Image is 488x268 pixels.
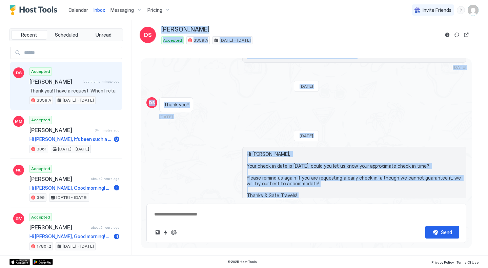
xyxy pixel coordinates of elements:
span: Hi [PERSON_NAME], It’s been such a pleasure having you stay with us, thank you for being such a w... [29,136,111,142]
span: [DATE] [453,65,466,70]
button: Reservation information [443,31,451,39]
span: DS [149,100,155,106]
a: App Store [9,259,30,265]
div: menu [457,6,465,14]
span: 3359 A [37,97,51,103]
span: Privacy Policy [431,260,454,264]
button: Quick reply [162,228,170,236]
span: Accepted [31,214,50,220]
span: Terms Of Use [456,260,479,264]
button: Upload image [154,228,162,236]
span: [DATE] [300,133,313,138]
span: NL [16,167,21,173]
span: 1 [116,185,118,190]
span: Recent [21,32,37,38]
span: GV [16,215,22,222]
button: Open reservation [462,31,470,39]
span: [PERSON_NAME] [29,224,88,231]
span: Accepted [31,68,50,75]
span: 3359 A [194,37,208,43]
span: 34 minutes ago [95,128,119,132]
span: [DATE] - [DATE] [56,194,87,201]
span: [DATE] - [DATE] [58,146,89,152]
a: Privacy Policy [431,258,454,265]
span: [PERSON_NAME] [29,78,80,85]
span: Invite Friends [423,7,451,13]
span: Pricing [147,7,162,13]
span: 8 [115,137,118,142]
span: about 2 hours ago [91,177,119,181]
span: Messaging [110,7,134,13]
button: Recent [11,30,47,40]
span: DS [144,31,152,39]
span: 3361 [37,146,46,152]
a: Google Play Store [33,259,53,265]
a: Terms Of Use [456,258,479,265]
span: Scheduled [55,32,78,38]
span: Inbox [94,7,105,13]
span: Thank you!! [164,102,189,108]
span: [DATE] [159,114,173,119]
a: Host Tools Logo [9,5,60,15]
button: Send [425,226,459,239]
span: Hi [PERSON_NAME], Your check in date is [DATE], could you let us know your approximate check in t... [247,151,462,199]
span: [PERSON_NAME] [161,26,209,34]
span: [DATE] - [DATE] [220,37,251,43]
span: © 2025 Host Tools [227,260,257,264]
span: [DATE] - [DATE] [63,97,94,103]
span: Hi [PERSON_NAME], Good morning! 🌟 🌟 We hope your trip was great. Just a friendly reminder that [D... [29,185,111,191]
button: Scheduled [48,30,84,40]
div: User profile [468,5,479,16]
button: Sync reservation [453,31,461,39]
span: about 2 hours ago [91,225,119,230]
span: [DATE] [300,84,313,89]
span: Thank you! I have a request. When I returned my rental car, I found out it had damage. It had to ... [29,88,119,94]
span: 399 [37,194,45,201]
input: Input Field [21,47,122,59]
span: [PERSON_NAME] [29,176,88,182]
span: Unread [96,32,111,38]
div: tab-group [9,28,123,41]
span: Calendar [68,7,88,13]
button: Unread [85,30,121,40]
span: Accepted [31,117,50,123]
span: MM [15,118,22,124]
button: ChatGPT Auto Reply [170,228,178,236]
span: [DATE] - [DATE] [63,243,94,249]
span: less than a minute ago [83,79,119,84]
a: Calendar [68,6,88,14]
span: [PERSON_NAME] [29,127,92,133]
span: Hi [PERSON_NAME], Good morning! 🌟 🌟 We hope your trip was great. Just a friendly reminder that [D... [29,233,111,240]
span: DS [16,70,22,76]
span: Accepted [163,37,182,43]
span: Accepted [31,166,50,172]
a: Inbox [94,6,105,14]
span: 1780-2 [37,243,51,249]
div: Send [441,229,452,236]
span: 4 [115,234,118,239]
